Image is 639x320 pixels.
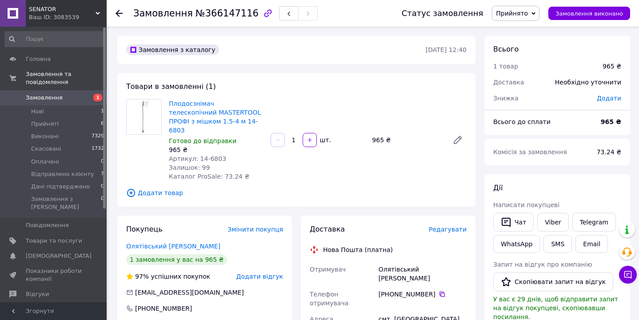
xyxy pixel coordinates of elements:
[169,145,264,154] div: 965 ₴
[126,272,210,281] div: успішних покупок
[31,108,44,116] span: Нові
[493,118,551,125] span: Всього до сплати
[537,213,568,232] a: Viber
[126,254,227,265] div: 1 замовлення у вас на 965 ₴
[92,145,104,153] span: 1732
[93,94,102,101] span: 1
[377,261,468,286] div: Олятівський [PERSON_NAME]
[101,120,104,128] span: 6
[101,108,104,116] span: 1
[575,235,608,253] button: Email
[228,226,283,233] span: Змінити покупця
[321,245,395,254] div: Нова Пошта (платна)
[126,188,467,198] span: Додати товар
[134,304,193,313] div: [PHONE_NUMBER]
[493,45,519,53] span: Всього
[543,235,572,253] button: SMS
[133,8,193,19] span: Замовлення
[31,183,90,191] span: Дані підтверджено
[31,158,59,166] span: Оплачені
[92,132,104,140] span: 7329
[449,131,467,149] a: Редагувати
[310,225,345,233] span: Доставка
[26,221,69,229] span: Повідомлення
[402,9,483,18] div: Статус замовлення
[169,173,249,180] span: Каталог ProSale: 73.24 ₴
[310,291,348,307] span: Телефон отримувача
[429,226,467,233] span: Редагувати
[26,237,82,245] span: Товари та послуги
[169,100,261,134] a: Плодосзнімач телескопічний MASTERTOOL ПРОФІ з мішком 1.5-4 м 14-6803
[236,273,283,280] span: Додати відгук
[548,7,630,20] button: Замовлення виконано
[31,145,61,153] span: Скасовані
[29,5,96,13] span: SENATOR
[101,183,104,191] span: 0
[4,31,105,47] input: Пошук
[196,8,259,19] span: №366147116
[426,46,467,53] time: [DATE] 12:40
[31,132,59,140] span: Виконані
[135,289,244,296] span: [EMAIL_ADDRESS][DOMAIN_NAME]
[101,158,104,166] span: 0
[496,10,528,17] span: Прийнято
[493,95,519,102] span: Знижка
[101,170,104,178] span: 7
[116,9,123,18] div: Повернутися назад
[597,148,621,156] span: 73.24 ₴
[493,272,613,291] button: Скопіювати запит на відгук
[31,120,59,128] span: Прийняті
[493,201,559,208] span: Написати покупцеві
[101,195,104,211] span: 0
[619,266,637,284] button: Чат з покупцем
[169,155,226,162] span: Артикул: 14-6803
[597,95,621,102] span: Додати
[26,70,107,86] span: Замовлення та повідомлення
[603,62,621,71] div: 965 ₴
[31,170,94,178] span: Відправлено клієнту
[493,235,540,253] a: WhatsApp
[26,55,51,63] span: Головна
[169,164,210,171] span: Залишок: 99
[29,13,107,21] div: Ваш ID: 3083539
[493,184,503,192] span: Дії
[26,267,82,283] span: Показники роботи компанії
[318,136,332,144] div: шт.
[135,273,149,280] span: 97%
[572,213,616,232] a: Telegram
[493,79,524,86] span: Доставка
[493,213,534,232] button: Чат
[601,118,621,125] b: 965 ₴
[126,44,219,55] div: Замовлення з каталогу
[550,72,627,92] div: Необхідно уточнити
[126,225,163,233] span: Покупець
[493,63,518,70] span: 1 товар
[493,261,592,268] span: Запит на відгук про компанію
[137,100,151,134] img: Плодосзнімач телескопічний MASTERTOOL ПРОФІ з мішком 1.5-4 м 14-6803
[493,148,567,156] span: Комісія за замовлення
[368,134,445,146] div: 965 ₴
[26,94,63,102] span: Замовлення
[126,82,216,91] span: Товари в замовленні (1)
[555,10,623,17] span: Замовлення виконано
[26,290,49,298] span: Відгуки
[379,290,467,299] div: [PHONE_NUMBER]
[169,137,236,144] span: Готово до відправки
[126,243,220,250] a: Олятівський [PERSON_NAME]
[310,266,346,273] span: Отримувач
[31,195,101,211] span: Замовлення з [PERSON_NAME]
[26,252,92,260] span: [DEMOGRAPHIC_DATA]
